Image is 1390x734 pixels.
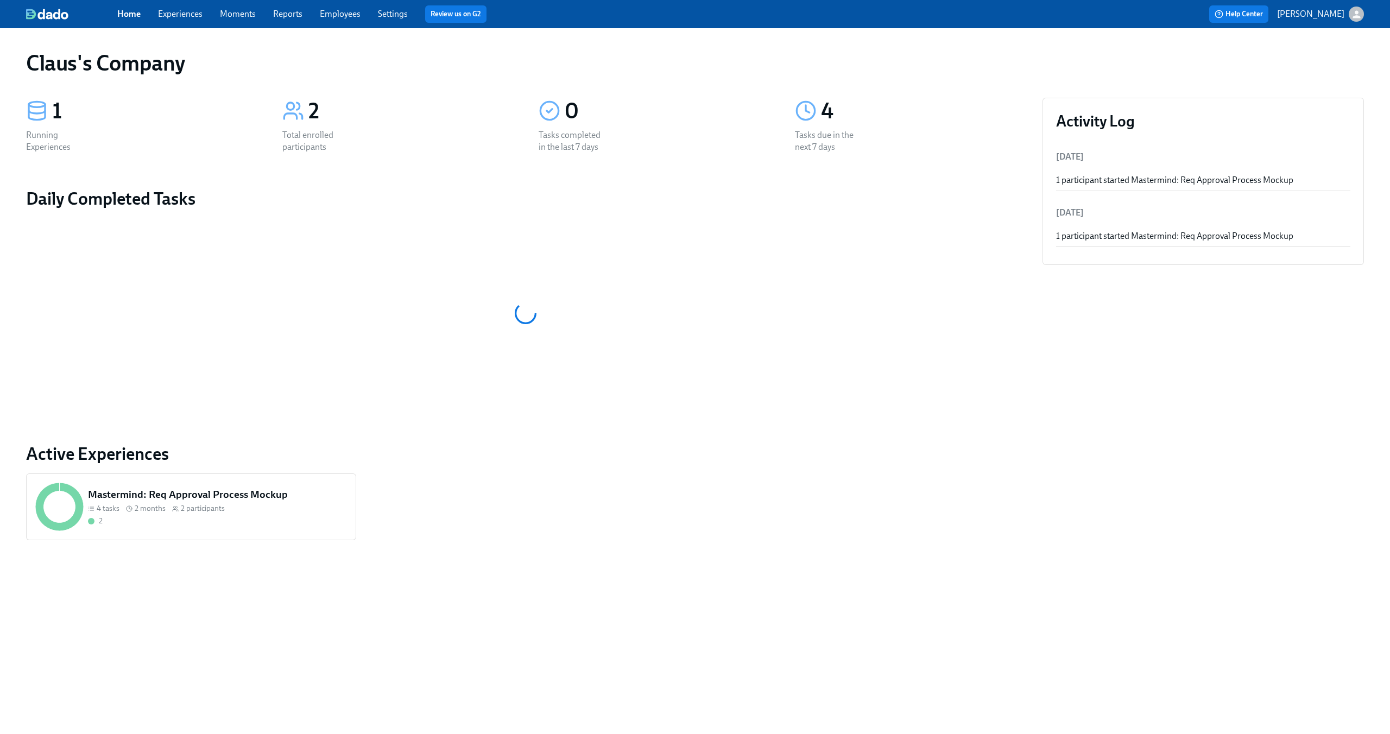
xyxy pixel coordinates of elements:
[378,9,408,19] a: Settings
[320,9,361,19] a: Employees
[26,9,117,20] a: dado
[97,503,119,514] span: 4 tasks
[26,9,68,20] img: dado
[821,98,1025,125] div: 4
[1277,7,1364,22] button: [PERSON_NAME]
[117,9,141,19] a: Home
[1209,5,1268,23] button: Help Center
[1056,200,1350,226] li: [DATE]
[425,5,486,23] button: Review us on G2
[99,516,103,526] div: 2
[26,50,185,76] h1: Claus's Company
[1056,174,1350,186] div: 1 participant started Mastermind: Req Approval Process Mockup
[88,488,347,502] h5: Mastermind: Req Approval Process Mockup
[52,98,256,125] div: 1
[158,9,203,19] a: Experiences
[431,9,481,20] a: Review us on G2
[1056,144,1350,170] li: [DATE]
[26,443,1025,465] a: Active Experiences
[308,98,513,125] div: 2
[539,129,608,153] div: Tasks completed in the last 7 days
[565,98,769,125] div: 0
[88,516,103,526] div: Completed all due tasks
[1277,8,1344,20] p: [PERSON_NAME]
[1056,230,1350,242] div: 1 participant started Mastermind: Req Approval Process Mockup
[282,129,352,153] div: Total enrolled participants
[26,188,1025,210] h2: Daily Completed Tasks
[220,9,256,19] a: Moments
[1215,9,1263,20] span: Help Center
[181,503,225,514] span: 2 participants
[26,473,356,540] a: Mastermind: Req Approval Process Mockup4 tasks 2 months2 participants2
[273,9,302,19] a: Reports
[26,129,96,153] div: Running Experiences
[135,503,166,514] span: 2 months
[1056,111,1350,131] h3: Activity Log
[795,129,864,153] div: Tasks due in the next 7 days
